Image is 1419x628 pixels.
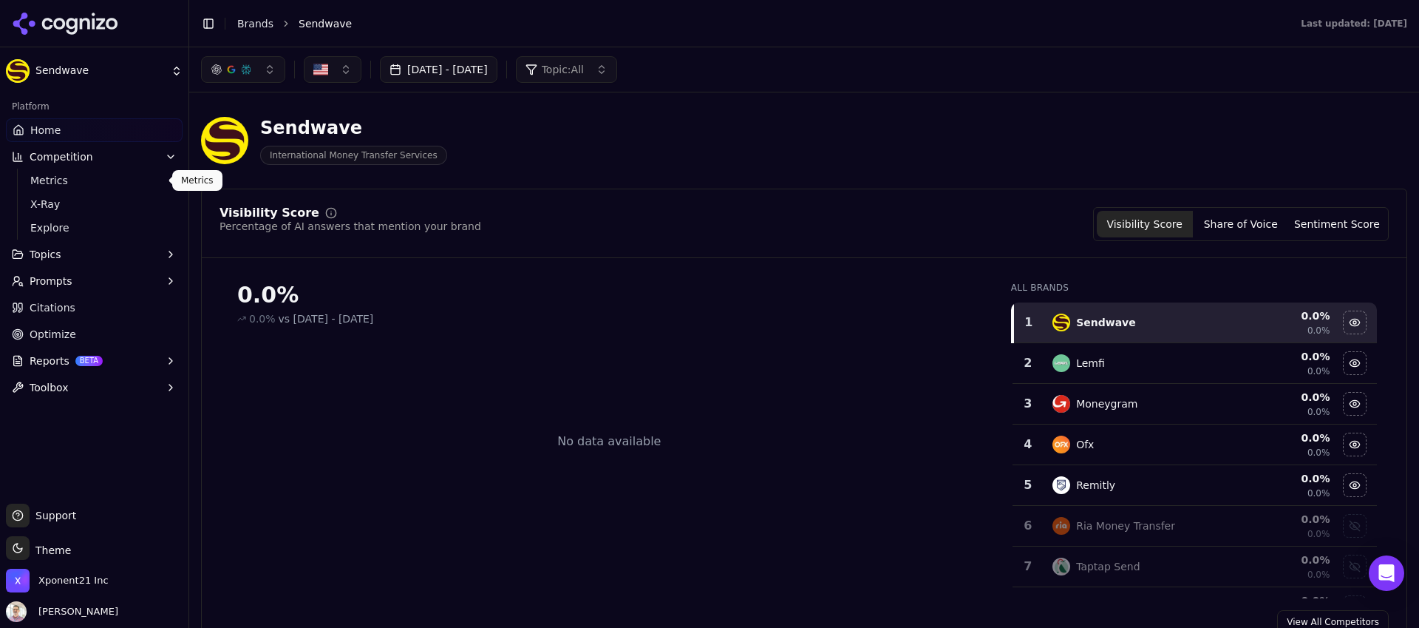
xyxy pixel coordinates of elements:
img: sendwave [1052,314,1070,331]
a: Optimize [6,323,183,346]
img: remitly [1052,476,1070,494]
span: 0.0% [1307,528,1330,540]
img: ria money transfer [1052,517,1070,535]
span: Citations [30,300,75,315]
span: Prompts [30,274,72,288]
button: Topics [6,243,183,266]
button: Sentiment Score [1289,211,1385,237]
div: 0.0 % [1235,553,1330,567]
span: Theme [30,544,71,556]
span: Metrics [30,173,159,188]
tr: 4ofxOfx0.0%0.0%Hide ofx data [1013,425,1377,465]
tr: 3moneygramMoneygram0.0%0.0%Hide moneygram data [1013,384,1377,425]
div: Last updated: [DATE] [1301,18,1407,30]
div: Taptap Send [1076,559,1140,574]
div: 6 [1018,517,1038,535]
span: Topics [30,247,61,262]
div: 0.0 % [1235,593,1330,608]
span: BETA [75,356,103,366]
a: X-Ray [24,194,165,215]
tr: 7taptap sendTaptap Send0.0%0.0%Show taptap send data [1013,547,1377,587]
nav: breadcrumb [237,16,1271,31]
span: Explore [30,220,159,235]
button: Hide ofx data [1343,433,1367,456]
img: United States [313,62,328,77]
button: Open organization switcher [6,569,109,592]
tr: 5remitlyRemitly0.0%0.0%Hide remitly data [1013,465,1377,506]
div: Remitly [1076,478,1115,493]
div: Open Intercom Messenger [1369,556,1404,591]
tr: 1sendwaveSendwave0.0%0.0%Hide sendwave data [1013,303,1377,343]
button: Hide moneygram data [1343,392,1367,416]
div: Percentage of AI answers that mention your brand [220,219,481,234]
img: Xponent21 Inc [6,569,30,592]
button: Hide sendwave data [1343,311,1367,334]
span: Topic: All [542,62,584,77]
img: Sendwave [201,117,248,164]
a: Brands [237,18,273,30]
span: International Money Transfer Services [260,146,447,165]
button: Prompts [6,269,183,293]
button: Visibility Score [1097,211,1193,237]
img: lemfi [1052,354,1070,372]
span: Reports [30,354,69,368]
span: Sendwave [299,16,352,31]
img: Sendwave [6,59,30,83]
span: 0.0% [1307,569,1330,581]
button: Show western union data [1343,595,1367,619]
div: 0.0 % [1235,512,1330,527]
span: 0.0% [1307,447,1330,459]
div: No data available [557,433,661,450]
img: ofx [1052,436,1070,453]
span: Toolbox [30,380,69,395]
div: Sendwave [260,116,447,140]
a: Explore [24,217,165,238]
div: 5 [1018,476,1038,494]
span: [PERSON_NAME] [33,605,118,618]
div: 0.0 % [1235,349,1330,364]
button: Competition [6,145,183,169]
div: 0.0 % [1235,390,1330,405]
button: Toolbox [6,376,183,399]
div: Visibility Score [220,207,319,219]
button: Show ria money transfer data [1343,514,1367,538]
span: Home [30,123,61,138]
button: Show taptap send data [1343,555,1367,578]
img: Kiryako Sharikas [6,601,27,622]
tr: 2lemfiLemfi0.0%0.0%Hide lemfi data [1013,343,1377,384]
button: [DATE] - [DATE] [380,56,497,83]
tr: 0.0%Show western union data [1013,587,1377,628]
a: Citations [6,296,183,320]
span: 0.0% [249,311,276,326]
div: 2 [1018,354,1038,372]
div: 7 [1018,558,1038,575]
button: ReportsBETA [6,349,183,373]
img: moneygram [1052,395,1070,413]
div: Moneygram [1076,396,1137,411]
span: vs [DATE] - [DATE] [279,311,374,326]
div: Platform [6,95,183,118]
div: Sendwave [1076,315,1136,330]
img: taptap send [1052,558,1070,575]
div: 3 [1018,395,1038,413]
div: 0.0 % [1235,308,1330,323]
a: Home [6,118,183,142]
div: Lemfi [1076,356,1105,371]
p: Metrics [181,175,214,186]
span: Xponent21 Inc [38,574,109,587]
span: 0.0% [1307,406,1330,418]
button: Hide remitly data [1343,473,1367,497]
span: X-Ray [30,197,159,212]
div: Ofx [1076,437,1094,452]
span: Competition [30,149,93,164]
div: 1 [1020,314,1038,331]
span: 0.0% [1307,487,1330,499]
div: 0.0 % [1235,431,1330,445]
span: Sendwave [35,64,165,78]
div: Ria Money Transfer [1076,519,1175,533]
span: Support [30,508,76,523]
div: All Brands [1011,282,1377,294]
span: 0.0% [1307,325,1330,337]
div: 0.0 % [1235,471,1330,486]
div: 4 [1018,436,1038,453]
